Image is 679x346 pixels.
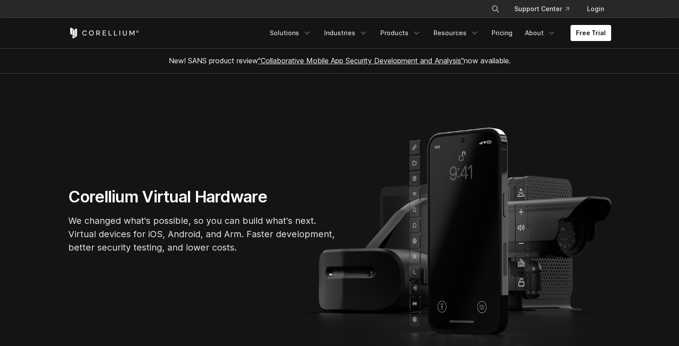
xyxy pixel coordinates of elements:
div: Navigation Menu [264,25,611,41]
a: Solutions [264,25,317,41]
a: Products [375,25,426,41]
a: Pricing [486,25,518,41]
div: Navigation Menu [480,1,611,17]
a: About [520,25,562,41]
a: Support Center [507,1,576,17]
a: "Collaborative Mobile App Security Development and Analysis" [258,56,464,65]
button: Search [487,1,504,17]
a: Industries [319,25,373,41]
span: New! SANS product review now available. [169,56,511,65]
a: Free Trial [571,25,611,41]
h1: Corellium Virtual Hardware [68,187,336,207]
a: Resources [428,25,484,41]
p: We changed what's possible, so you can build what's next. Virtual devices for iOS, Android, and A... [68,214,336,254]
a: Corellium Home [68,28,139,38]
a: Login [580,1,611,17]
